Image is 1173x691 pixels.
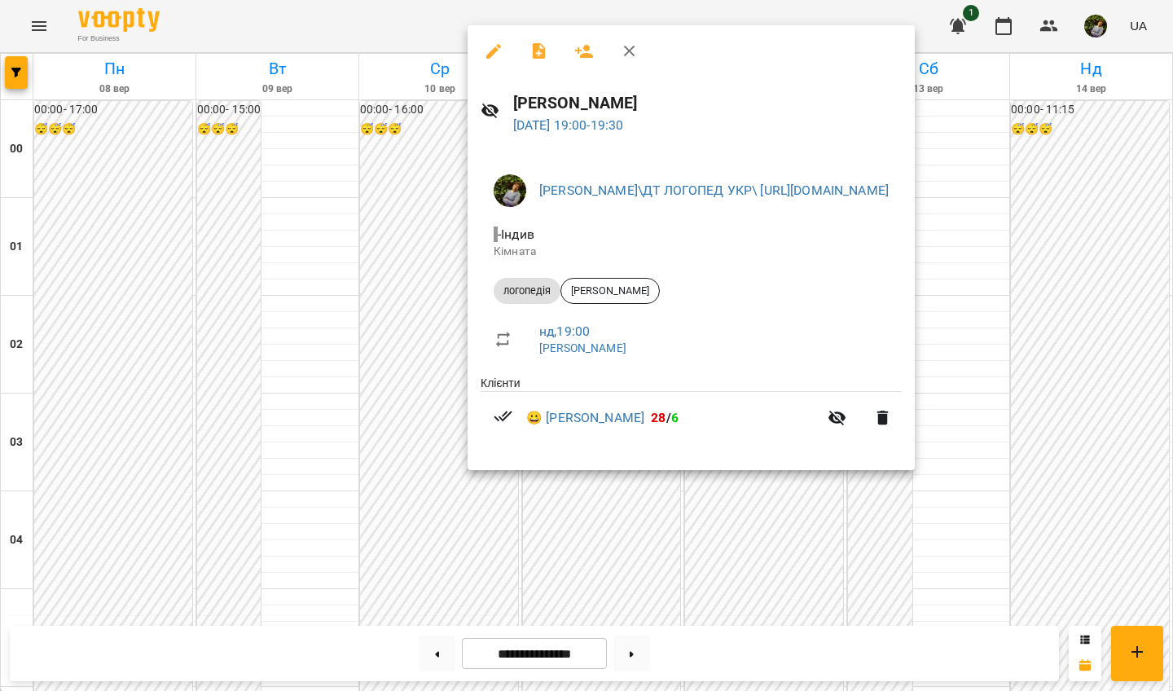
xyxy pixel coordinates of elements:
span: [PERSON_NAME] [561,284,659,298]
p: Кімната [494,244,889,260]
svg: Візит сплачено [494,407,513,426]
a: [PERSON_NAME]\ДТ ЛОГОПЕД УКР\ [URL][DOMAIN_NAME] [539,183,889,198]
span: 6 [671,410,679,425]
div: [PERSON_NAME] [560,278,660,304]
h6: [PERSON_NAME] [513,90,903,116]
a: [PERSON_NAME] [539,341,626,354]
ul: Клієнти [481,375,902,451]
a: 😀 [PERSON_NAME] [526,408,644,428]
img: b75e9dd987c236d6cf194ef640b45b7d.jpg [494,174,526,207]
span: 28 [651,410,666,425]
span: логопедія [494,284,560,298]
span: - Індив [494,227,538,242]
a: [DATE] 19:00-19:30 [513,117,624,133]
b: / [651,410,679,425]
a: нд , 19:00 [539,323,590,339]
